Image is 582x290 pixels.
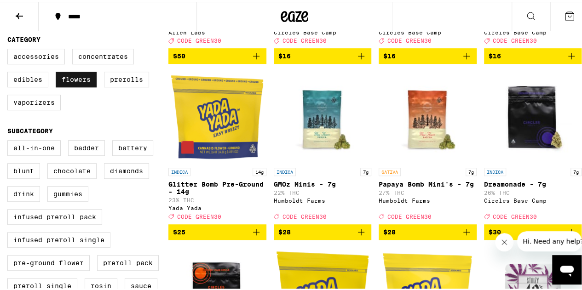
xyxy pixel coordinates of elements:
[383,227,396,234] span: $28
[7,230,110,246] label: Infused Preroll Single
[379,46,477,62] button: Add to bag
[7,138,61,154] label: All-In-One
[56,70,97,85] label: Flowers
[168,166,190,174] p: INDICA
[484,166,506,174] p: INDICA
[7,93,61,108] label: Vaporizers
[484,188,582,194] p: 26% THC
[493,212,537,218] span: CODE GREEN30
[7,207,102,223] label: Infused Preroll Pack
[282,212,327,218] span: CODE GREEN30
[379,69,477,222] a: Open page for Papaya Bomb Mini's - 7g from Humboldt Farms
[379,28,477,34] div: Circles Base Camp
[173,51,185,58] span: $50
[274,188,372,194] p: 22% THC
[484,179,582,186] p: Dreamonade - 7g
[379,222,477,238] button: Add to bag
[278,227,291,234] span: $28
[466,166,477,174] p: 7g
[379,166,401,174] p: SATIVA
[7,253,90,269] label: Pre-ground Flower
[570,166,582,174] p: 7g
[484,28,582,34] div: Circles Base Camp
[97,253,159,269] label: Preroll Pack
[277,69,369,161] img: Humboldt Farms - GMOz Minis - 7g
[383,51,396,58] span: $16
[278,51,291,58] span: $16
[7,47,65,63] label: Accessories
[487,69,579,161] img: Circles Base Camp - Dreamonade - 7g
[47,184,88,200] label: Gummies
[493,36,537,42] span: CODE GREEN30
[171,69,263,161] img: Yada Yada - Glitter Bomb Pre-Ground - 14g
[274,28,372,34] div: Circles Base Camp
[177,36,221,42] span: CODE GREEN30
[177,212,221,218] span: CODE GREEN30
[489,51,501,58] span: $16
[47,161,97,177] label: Chocolate
[274,179,372,186] p: GMOz Minis - 7g
[104,70,149,85] label: Prerolls
[168,195,266,201] p: 23% THC
[379,179,477,186] p: Papaya Bomb Mini's - 7g
[7,70,48,85] label: Edibles
[7,184,40,200] label: Drink
[168,203,266,209] div: Yada Yada
[168,28,266,34] div: Alien Labs
[274,222,372,238] button: Add to bag
[274,46,372,62] button: Add to bag
[173,227,185,234] span: $25
[484,69,582,222] a: Open page for Dreamonade - 7g from Circles Base Camp
[168,46,266,62] button: Add to bag
[484,196,582,202] div: Circles Base Camp
[6,6,66,14] span: Hi. Need any help?
[104,161,149,177] label: Diamonds
[7,34,40,41] legend: Category
[495,231,513,250] iframe: Close message
[274,196,372,202] div: Humboldt Farms
[112,138,153,154] label: Battery
[360,166,371,174] p: 7g
[72,47,134,63] label: Concentrates
[68,138,105,154] label: Badder
[274,166,296,174] p: INDICA
[274,69,372,222] a: Open page for GMOz Minis - 7g from Humboldt Farms
[387,36,432,42] span: CODE GREEN30
[484,222,582,238] button: Add to bag
[7,161,40,177] label: Blunt
[168,222,266,238] button: Add to bag
[484,46,582,62] button: Add to bag
[517,229,582,250] iframe: Message from company
[379,188,477,194] p: 27% THC
[7,125,53,133] legend: Subcategory
[552,253,582,283] iframe: Button to launch messaging window
[282,36,327,42] span: CODE GREEN30
[253,166,266,174] p: 14g
[489,227,501,234] span: $30
[168,69,266,222] a: Open page for Glitter Bomb Pre-Ground - 14g from Yada Yada
[379,196,477,202] div: Humboldt Farms
[387,212,432,218] span: CODE GREEN30
[381,69,473,161] img: Humboldt Farms - Papaya Bomb Mini's - 7g
[168,179,266,193] p: Glitter Bomb Pre-Ground - 14g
